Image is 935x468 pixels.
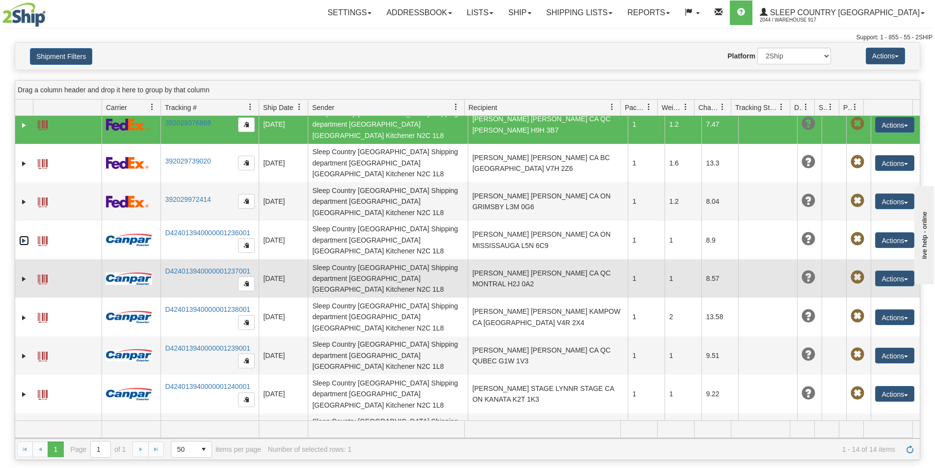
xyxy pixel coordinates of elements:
[259,144,308,182] td: [DATE]
[701,375,738,413] td: 9.22
[701,144,738,182] td: 13.3
[851,348,864,361] span: Pickup Not Assigned
[801,348,815,361] span: Unknown
[628,259,665,298] td: 1
[144,99,160,115] a: Carrier filter column settings
[801,117,815,131] span: Unknown
[106,273,152,285] img: 14 - Canpar
[665,221,701,259] td: 1
[259,105,308,143] td: [DATE]
[165,267,250,275] a: D424013940000001237001
[665,336,701,375] td: 1
[238,194,255,209] button: Copy to clipboard
[851,271,864,284] span: Pickup Not Assigned
[701,298,738,336] td: 13.58
[291,99,308,115] a: Ship Date filter column settings
[165,383,250,390] a: D424013940000001240001
[19,274,29,284] a: Expand
[242,99,259,115] a: Tracking # filter column settings
[468,413,628,452] td: [PERSON_NAME] [PERSON_NAME] CA ON MISSISSAUGA L5B 1L5
[308,298,468,336] td: Sleep Country [GEOGRAPHIC_DATA] Shipping department [GEOGRAPHIC_DATA] [GEOGRAPHIC_DATA] Kitchener...
[875,232,914,248] button: Actions
[268,445,351,453] div: Number of selected rows: 1
[752,0,932,25] a: Sleep Country [GEOGRAPHIC_DATA] 2044 / Warehouse 917
[801,271,815,284] span: Unknown
[38,116,48,132] a: Label
[238,238,255,253] button: Copy to clipboard
[259,298,308,336] td: [DATE]
[912,184,934,284] iframe: chat widget
[620,0,677,25] a: Reports
[468,259,628,298] td: [PERSON_NAME] [PERSON_NAME] CA QC MONTRAL H2J 0A2
[19,120,29,130] a: Expand
[106,195,149,208] img: 2 - FedEx Express®
[701,413,738,452] td: 8.9
[30,48,92,65] button: Shipment Filters
[7,8,91,16] div: live help - online
[760,15,833,25] span: 2044 / Warehouse 917
[238,276,255,291] button: Copy to clipboard
[320,0,379,25] a: Settings
[798,99,814,115] a: Delivery Status filter column settings
[171,441,261,458] span: items per page
[48,441,63,457] span: Page 1
[628,298,665,336] td: 1
[38,193,48,209] a: Label
[851,155,864,169] span: Pickup Not Assigned
[677,99,694,115] a: Weight filter column settings
[701,182,738,220] td: 8.04
[801,155,815,169] span: Unknown
[308,182,468,220] td: Sleep Country [GEOGRAPHIC_DATA] Shipping department [GEOGRAPHIC_DATA] [GEOGRAPHIC_DATA] Kitchener...
[38,347,48,363] a: Label
[801,386,815,400] span: Unknown
[38,385,48,401] a: Label
[851,232,864,246] span: Pickup Not Assigned
[308,144,468,182] td: Sleep Country [GEOGRAPHIC_DATA] Shipping department [GEOGRAPHIC_DATA] [GEOGRAPHIC_DATA] Kitchener...
[308,375,468,413] td: Sleep Country [GEOGRAPHIC_DATA] Shipping department [GEOGRAPHIC_DATA] [GEOGRAPHIC_DATA] Kitchener...
[38,232,48,248] a: Label
[875,309,914,325] button: Actions
[843,103,852,112] span: Pickup Status
[106,103,127,112] span: Carrier
[665,105,701,143] td: 1.2
[628,182,665,220] td: 1
[38,270,48,286] a: Label
[468,375,628,413] td: [PERSON_NAME] STAGE LYNNR STAGE CA ON KANATA K2T 1K3
[701,221,738,259] td: 8.9
[875,386,914,402] button: Actions
[379,0,459,25] a: Addressbook
[38,155,48,170] a: Label
[701,105,738,143] td: 7.47
[91,441,110,457] input: Page 1
[468,221,628,259] td: [PERSON_NAME] [PERSON_NAME] CA ON MISSISSAUGA L5N 6C9
[875,193,914,209] button: Actions
[259,413,308,452] td: [DATE]
[628,144,665,182] td: 1
[662,103,682,112] span: Weight
[177,444,190,454] span: 50
[106,311,152,323] img: 14 - Canpar
[665,375,701,413] td: 1
[71,441,126,458] span: Page of 1
[19,351,29,361] a: Expand
[238,117,255,132] button: Copy to clipboard
[701,259,738,298] td: 8.57
[468,298,628,336] td: [PERSON_NAME] [PERSON_NAME] KAMPOW CA [GEOGRAPHIC_DATA] V4R 2X4
[875,155,914,171] button: Actions
[794,103,802,112] span: Delivery Status
[165,157,211,165] a: 392029739020
[851,309,864,323] span: Pickup Not Assigned
[106,118,149,131] img: 2 - FedEx Express®
[735,103,778,112] span: Tracking Status
[641,99,657,115] a: Packages filter column settings
[19,389,29,399] a: Expand
[822,99,839,115] a: Shipment Issues filter column settings
[665,182,701,220] td: 1.2
[19,236,29,246] a: Expand
[468,144,628,182] td: [PERSON_NAME] [PERSON_NAME] CA BC [GEOGRAPHIC_DATA] V7H 2Z6
[165,344,250,352] a: D424013940000001239001
[2,2,46,27] img: logo2044.jpg
[628,375,665,413] td: 1
[259,182,308,220] td: [DATE]
[459,0,501,25] a: Lists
